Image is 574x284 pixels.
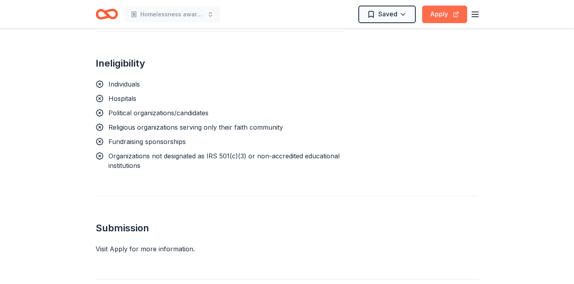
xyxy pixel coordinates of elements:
[108,138,186,146] span: Fundraising sponsorships
[96,5,118,24] a: Home
[108,95,136,103] span: Hospitals
[108,109,208,117] span: Political organizations/candidates
[108,80,140,88] span: Individuals
[358,6,416,23] button: Saved
[378,9,397,19] span: Saved
[140,10,204,19] span: Homelessness awareness
[124,6,220,22] button: Homelessness awareness
[108,152,340,170] span: Organizations not designated as IRS 501(c)(3) or non-accredited educational institutions
[108,123,283,131] span: Religious organizations serving only their faith community
[422,6,467,23] button: Apply
[96,57,344,70] h2: Ineligibility
[96,244,478,254] div: Visit Apply for more information.
[96,222,478,235] h2: Submission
